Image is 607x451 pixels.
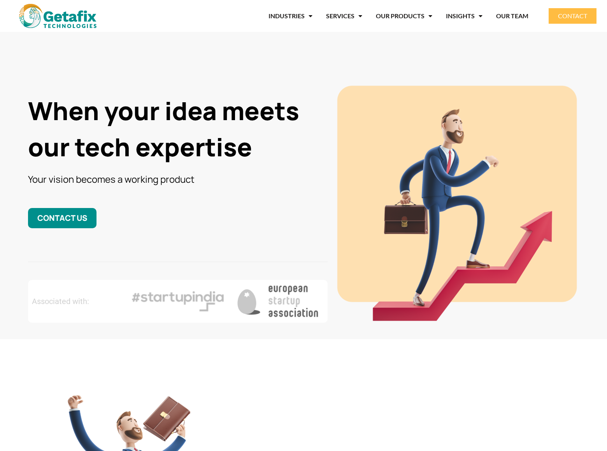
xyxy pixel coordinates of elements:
a: SERVICES [326,7,362,25]
a: OUR TEAM [496,7,528,25]
span: CONTACT US [37,213,87,223]
a: CONTACT US [28,208,96,228]
nav: Menu [119,7,528,25]
a: INDUSTRIES [268,7,312,25]
img: web and mobile application development company [19,4,96,28]
h1: When your idea meets our tech expertise [28,93,327,165]
a: CONTACT [549,8,596,24]
h2: Associated with: [32,297,124,305]
span: CONTACT [558,13,587,19]
a: OUR PRODUCTS [376,7,432,25]
a: INSIGHTS [446,7,482,25]
h3: Your vision becomes a working product [28,173,327,185]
